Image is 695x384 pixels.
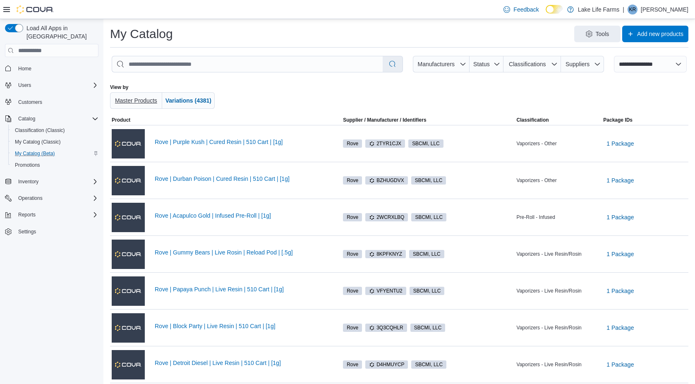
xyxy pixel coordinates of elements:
span: My Catalog (Beta) [12,149,98,158]
span: Load All Apps in [GEOGRAPHIC_DATA] [23,24,98,41]
span: Package IDs [603,117,633,123]
a: Feedback [500,1,542,18]
a: My Catalog (Beta) [12,149,58,158]
span: 1 Package [606,139,634,148]
span: Operations [18,195,43,202]
a: Rove | Detroit Diesel | Live Resin | 510 Cart | [1g] [155,360,340,366]
button: Operations [2,192,102,204]
div: Pre-Roll - Infused [515,212,602,222]
input: Dark Mode [546,5,563,14]
span: BZHUGDVX [365,176,408,185]
span: SBCMI, LLC [408,139,443,148]
span: 1 Package [606,250,634,258]
span: SBCMI, LLC [412,140,440,147]
button: 1 Package [603,172,637,189]
span: Catalog [15,114,98,124]
button: 1 Package [603,356,637,373]
button: Users [2,79,102,91]
img: Rove | Acapulco Gold | Infused Pre-Roll | [1g] [112,203,145,232]
span: SBCMI, LLC [415,361,443,368]
span: Users [15,80,98,90]
span: Settings [15,226,98,237]
span: Variations (4381) [165,97,211,104]
span: 2TYR1CJX [369,140,401,147]
img: Rove | Durban Poison | Cured Resin | 510 Cart | [1g] [112,166,145,195]
span: SBCMI, LLC [409,250,444,258]
button: 1 Package [603,319,637,336]
span: SBCMI, LLC [414,324,442,331]
button: Home [2,62,102,74]
span: Customers [18,99,42,106]
button: Variations (4381) [162,92,215,109]
button: Operations [15,193,46,203]
span: SBCMI, LLC [413,250,441,258]
span: Settings [18,228,36,235]
img: Rove | Block Party | Live Resin | 510 Cart | [1g] [112,313,145,342]
span: SBCMI, LLC [413,287,441,295]
button: Suppliers [561,56,604,72]
span: 1 Package [606,176,634,185]
span: Classification [517,117,549,123]
span: SBCMI, LLC [411,213,446,221]
span: SBCMI, LLC [415,177,443,184]
span: SBCMI, LLC [410,324,446,332]
button: Status [470,56,504,72]
button: 1 Package [603,283,637,299]
span: KR [629,5,636,14]
span: Rove [347,177,358,184]
span: Rove [347,250,358,258]
img: Rove | Detroit Diesel | Live Resin | 510 Cart | [1g] [112,350,145,379]
button: Users [15,80,34,90]
span: 1 Package [606,324,634,332]
button: Inventory [15,177,42,187]
span: VFYENTU2 [369,287,403,295]
span: Add new products [637,30,683,38]
a: Settings [15,227,39,237]
span: 3Q3CQHLR [365,324,407,332]
button: Promotions [8,159,102,171]
img: Cova [17,5,54,14]
nav: Complex example [5,59,98,259]
button: Catalog [2,113,102,125]
span: Promotions [12,160,98,170]
span: Customers [15,97,98,107]
span: Rove [347,214,358,221]
span: Classification (Classic) [12,125,98,135]
span: Rove [343,250,362,258]
span: VFYENTU2 [365,287,406,295]
button: Settings [2,226,102,238]
a: Rove | Block Party | Live Resin | 510 Cart | [1g] [155,323,340,329]
span: Home [15,63,98,73]
div: Vaporizers - Live Resin/Rosin [515,323,602,333]
button: My Catalog (Beta) [8,148,102,159]
a: Promotions [12,160,43,170]
span: Classifications [509,61,546,67]
span: Supplier / Manufacturer / Identifiers [343,117,426,123]
span: Rove [343,213,362,221]
button: Classifications [503,56,561,72]
button: Customers [2,96,102,108]
span: My Catalog (Beta) [15,150,55,157]
span: 8KPFKNYZ [369,250,402,258]
span: Home [18,65,31,72]
span: Catalog [18,115,35,122]
img: Rove | Purple Kush | Cured Resin | 510 Cart | [1g] [112,129,145,158]
button: 1 Package [603,135,637,152]
span: Operations [15,193,98,203]
span: 8KPFKNYZ [365,250,406,258]
span: Rove [347,287,358,295]
span: SBCMI, LLC [411,176,446,185]
span: 2WCRXLBQ [365,213,408,221]
img: Rove | Gummy Bears | Live Rosin | Reload Pod | [.5g] [112,240,145,269]
div: Vaporizers - Other [515,175,602,185]
span: 1 Package [606,213,634,221]
a: Classification (Classic) [12,125,68,135]
button: 1 Package [603,246,637,262]
div: Vaporizers - Live Resin/Rosin [515,286,602,296]
span: BZHUGDVX [369,177,404,184]
button: Classification (Classic) [8,125,102,136]
span: Rove [347,324,358,331]
span: Rove [343,324,362,332]
button: Catalog [15,114,38,124]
